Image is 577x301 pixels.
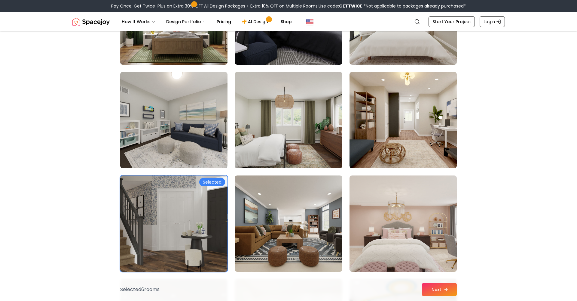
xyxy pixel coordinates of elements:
span: *Not applicable to packages already purchased* [362,3,466,9]
img: Room room-81 [350,175,457,272]
nav: Global [72,12,505,31]
div: Selected [199,178,225,186]
img: Room room-79 [120,175,227,272]
a: Shop [276,16,297,28]
a: Spacejoy [72,16,110,28]
img: Room room-80 [235,175,342,272]
b: GETTWICE [339,3,362,9]
nav: Main [117,16,297,28]
a: Start Your Project [429,16,475,27]
button: How It Works [117,16,160,28]
img: Room room-78 [350,72,457,168]
div: Pay Once, Get Twice-Plus an Extra 30% OFF All Design Packages + Extra 10% OFF on Multiple Rooms. [111,3,466,9]
a: AI Design [237,16,275,28]
button: Design Portfolio [161,16,211,28]
p: Selected 6 room s [120,286,160,293]
a: Login [480,16,505,27]
img: United States [306,18,313,25]
button: Next [422,283,457,296]
img: Room room-76 [120,72,227,168]
img: Spacejoy Logo [72,16,110,28]
span: Use code: [319,3,362,9]
a: Pricing [212,16,236,28]
img: Room room-77 [235,72,342,168]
